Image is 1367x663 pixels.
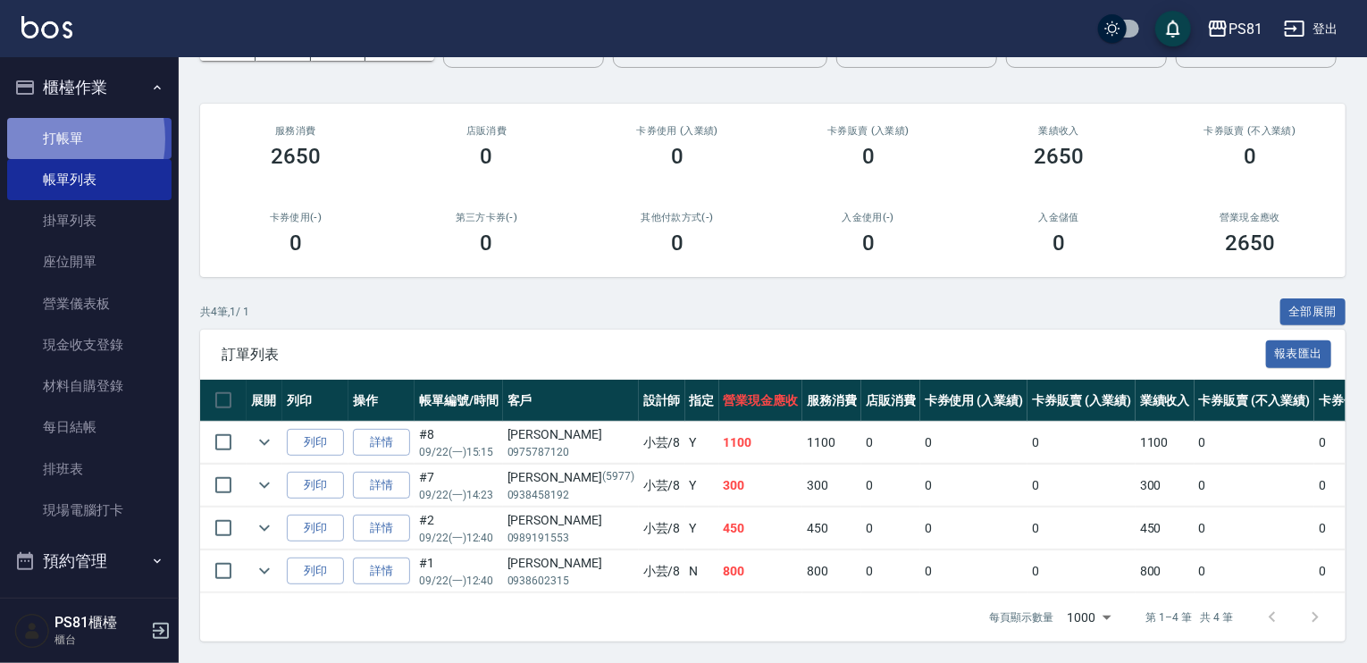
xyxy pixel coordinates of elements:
[507,444,634,460] p: 0975787120
[1136,508,1195,550] td: 450
[639,465,685,507] td: 小芸 /8
[415,550,503,592] td: #1
[719,380,803,422] th: 營業現金應收
[481,144,493,169] h3: 0
[7,283,172,324] a: 營業儀表板
[247,380,282,422] th: 展開
[282,380,348,422] th: 列印
[1229,18,1262,40] div: PS81
[353,429,410,457] a: 詳情
[7,584,172,631] button: 報表及分析
[719,508,803,550] td: 450
[639,550,685,592] td: 小芸 /8
[287,558,344,585] button: 列印
[7,449,172,490] a: 排班表
[507,530,634,546] p: 0989191553
[419,444,499,460] p: 09/22 (一) 15:15
[1195,508,1314,550] td: 0
[1277,13,1346,46] button: 登出
[507,487,634,503] p: 0938458192
[1176,125,1324,137] h2: 卡券販賣 (不入業績)
[862,231,875,256] h3: 0
[222,346,1266,364] span: 訂單列表
[7,490,172,531] a: 現場電腦打卡
[1155,11,1191,46] button: save
[7,538,172,584] button: 預約管理
[1195,380,1314,422] th: 卡券販賣 (不入業績)
[985,212,1134,223] h2: 入金儲值
[251,429,278,456] button: expand row
[419,573,499,589] p: 09/22 (一) 12:40
[419,487,499,503] p: 09/22 (一) 14:23
[413,125,561,137] h2: 店販消費
[1027,465,1136,507] td: 0
[1195,550,1314,592] td: 0
[287,429,344,457] button: 列印
[415,465,503,507] td: #7
[603,125,751,137] h2: 卡券使用 (入業績)
[1136,465,1195,507] td: 300
[1027,380,1136,422] th: 卡券販賣 (入業績)
[1035,144,1085,169] h3: 2650
[1200,11,1270,47] button: PS81
[671,144,683,169] h3: 0
[920,508,1028,550] td: 0
[507,511,634,530] div: [PERSON_NAME]
[1146,609,1233,625] p: 第 1–4 筆 共 4 筆
[1176,212,1324,223] h2: 營業現金應收
[719,550,803,592] td: 800
[419,530,499,546] p: 09/22 (一) 12:40
[7,365,172,407] a: 材料自購登錄
[920,422,1028,464] td: 0
[685,550,719,592] td: N
[602,468,634,487] p: (5977)
[507,573,634,589] p: 0938602315
[1244,144,1256,169] h3: 0
[507,425,634,444] div: [PERSON_NAME]
[1225,231,1275,256] h3: 2650
[603,212,751,223] h2: 其他付款方式(-)
[920,465,1028,507] td: 0
[802,422,861,464] td: 1100
[353,515,410,542] a: 詳情
[1136,550,1195,592] td: 800
[989,609,1053,625] p: 每頁顯示數量
[14,613,50,649] img: Person
[920,380,1028,422] th: 卡券使用 (入業績)
[685,380,719,422] th: 指定
[861,380,920,422] th: 店販消費
[861,465,920,507] td: 0
[7,64,172,111] button: 櫃檯作業
[794,212,943,223] h2: 入金使用(-)
[639,422,685,464] td: 小芸 /8
[802,508,861,550] td: 450
[685,422,719,464] td: Y
[1266,345,1332,362] a: 報表匯出
[507,468,634,487] div: [PERSON_NAME]
[1061,593,1118,642] div: 1000
[251,472,278,499] button: expand row
[1195,422,1314,464] td: 0
[1136,380,1195,422] th: 業績收入
[639,508,685,550] td: 小芸 /8
[1136,422,1195,464] td: 1100
[685,465,719,507] td: Y
[1027,508,1136,550] td: 0
[861,550,920,592] td: 0
[271,144,321,169] h3: 2650
[7,324,172,365] a: 現金收支登錄
[7,118,172,159] a: 打帳單
[719,422,803,464] td: 1100
[671,231,683,256] h3: 0
[251,515,278,541] button: expand row
[7,241,172,282] a: 座位開單
[1195,465,1314,507] td: 0
[802,380,861,422] th: 服務消費
[413,212,561,223] h2: 第三方卡券(-)
[719,465,803,507] td: 300
[353,472,410,499] a: 詳情
[985,125,1134,137] h2: 業績收入
[415,380,503,422] th: 帳單編號/時間
[21,16,72,38] img: Logo
[287,472,344,499] button: 列印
